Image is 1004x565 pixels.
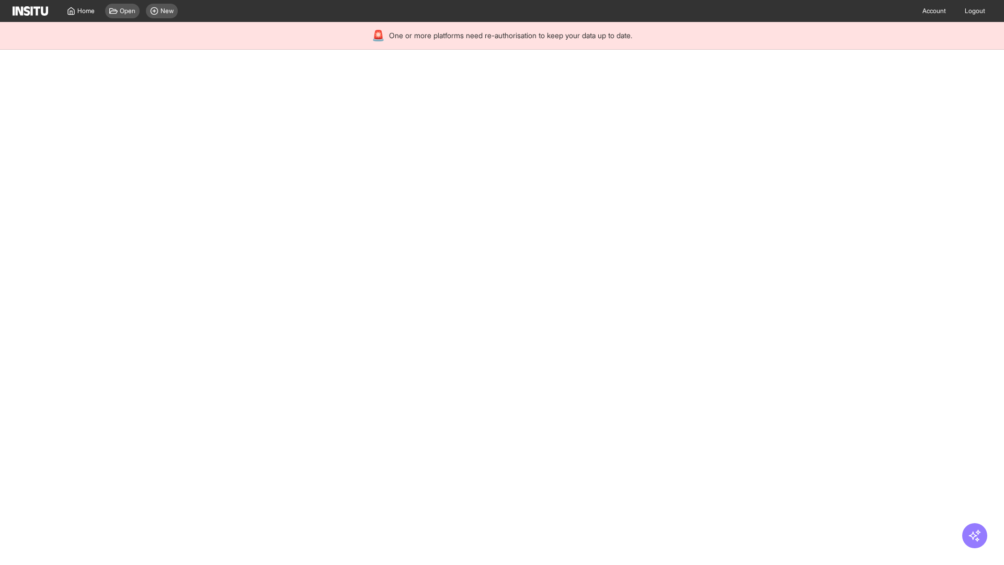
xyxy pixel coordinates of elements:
[13,6,48,16] img: Logo
[372,28,385,43] div: 🚨
[77,7,95,15] span: Home
[161,7,174,15] span: New
[120,7,135,15] span: Open
[389,30,632,41] span: One or more platforms need re-authorisation to keep your data up to date.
